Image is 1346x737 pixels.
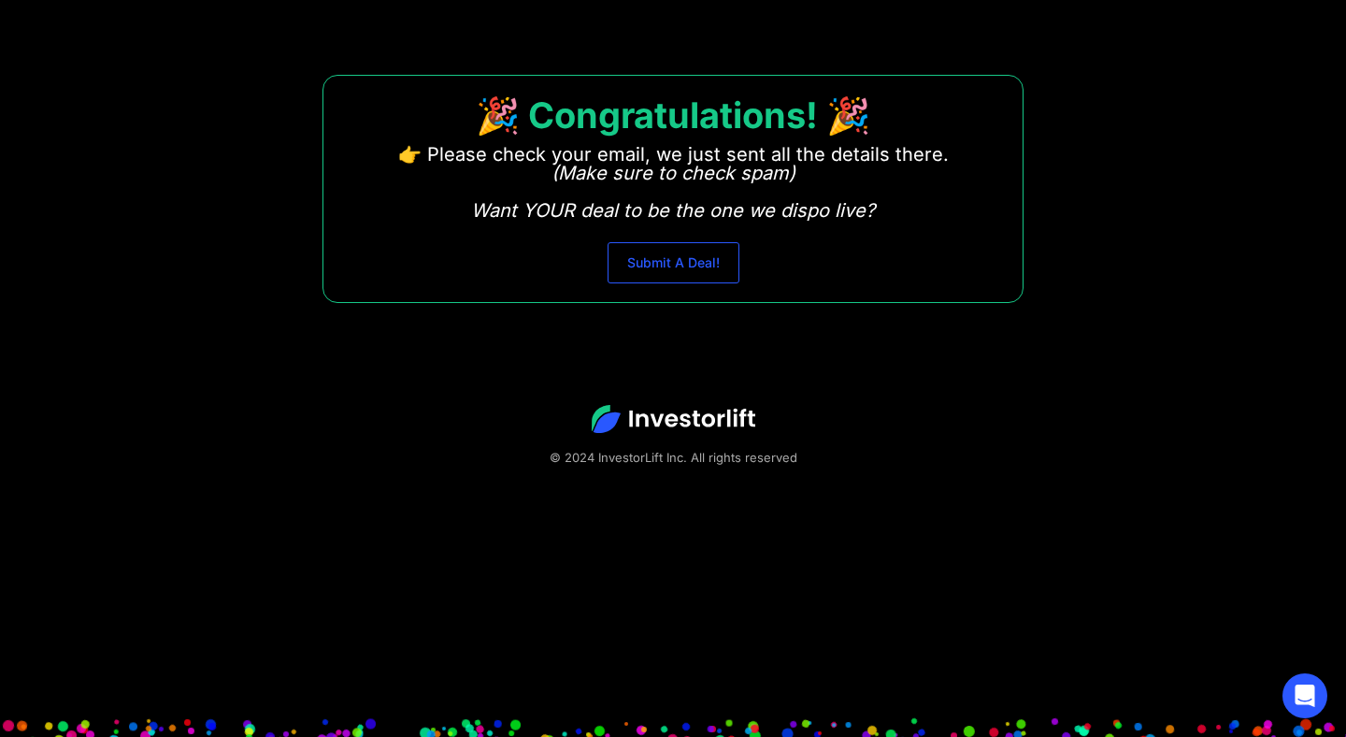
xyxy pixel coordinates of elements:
div: Open Intercom Messenger [1282,673,1327,718]
strong: 🎉 Congratulations! 🎉 [476,94,870,137]
em: (Make sure to check spam) Want YOUR deal to be the one we dispo live? [471,162,875,222]
div: © 2024 InvestorLift Inc. All rights reserved [65,448,1281,467]
p: 👉 Please check your email, we just sent all the details there. ‍ [398,145,949,220]
a: Submit A Deal! [608,242,739,283]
